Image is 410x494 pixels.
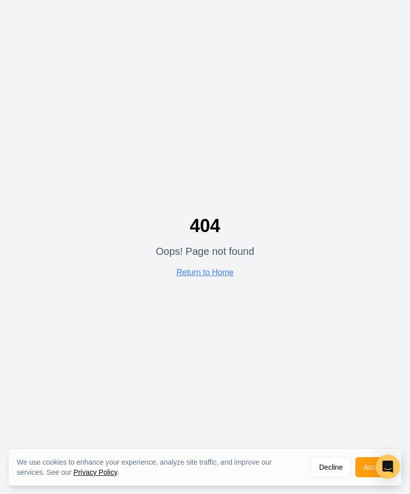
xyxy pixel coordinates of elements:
a: Return to Home [177,268,234,277]
button: Decline [310,457,351,477]
a: Privacy Policy [73,468,117,476]
button: Accept [355,457,393,477]
p: Oops! Page not found [156,244,255,258]
div: Open Intercom Messenger [376,455,400,479]
h1: 404 [156,216,255,236]
div: We use cookies to enhance your experience, analyze site traffic, and improve our services. See our . [17,457,302,477]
